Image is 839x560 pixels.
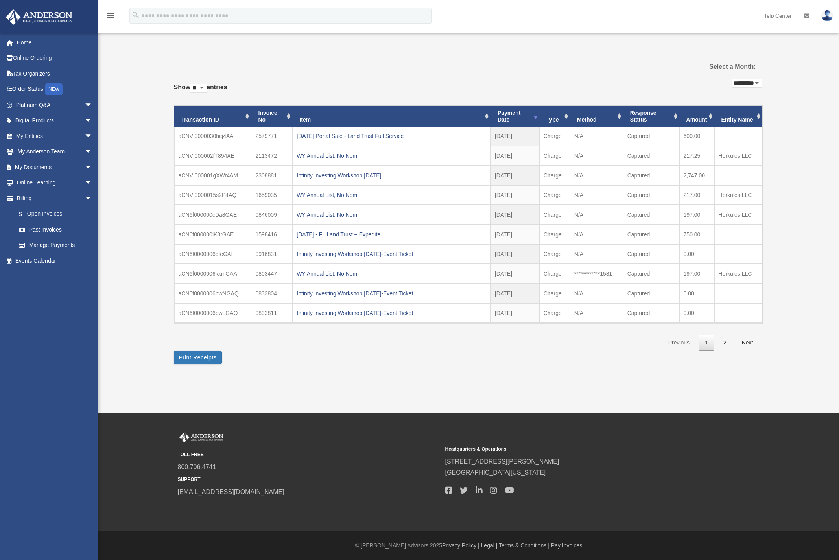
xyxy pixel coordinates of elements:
[539,303,570,323] td: Charge
[23,209,27,219] span: $
[85,97,100,113] span: arrow_drop_down
[490,185,539,205] td: [DATE]
[539,225,570,244] td: Charge
[6,190,104,206] a: Billingarrow_drop_down
[178,475,440,484] small: SUPPORT
[174,82,227,101] label: Show entries
[490,106,539,127] th: Payment Date: activate to sort column ascending
[251,146,292,166] td: 2113472
[539,185,570,205] td: Charge
[570,106,623,127] th: Method: activate to sort column ascending
[714,185,762,205] td: Herkules LLC
[251,264,292,284] td: 0803447
[174,127,251,146] td: aCNVI0000030hcj4AA
[679,244,714,264] td: 0.00
[292,106,490,127] th: Item: activate to sort column ascending
[251,166,292,185] td: 2308881
[174,185,251,205] td: aCNVI0000015s2P4AQ
[174,303,251,323] td: aCN6f0000006pwLGAQ
[251,303,292,323] td: 0833811
[174,351,222,364] button: Print Receipts
[174,205,251,225] td: aCN6f000000cDa8GAE
[297,249,486,260] div: Infinity Investing Workshop [DATE]-Event Ticket
[539,244,570,264] td: Charge
[570,284,623,303] td: N/A
[539,127,570,146] td: Charge
[178,432,225,442] img: Anderson Advisors Platinum Portal
[297,131,486,142] div: [DATE] Portal Sale - Land Trust Full Service
[6,66,104,81] a: Tax Organizers
[251,106,292,127] th: Invoice No: activate to sort column ascending
[714,106,762,127] th: Entity Name: activate to sort column ascending
[669,61,756,72] label: Select a Month:
[6,159,104,175] a: My Documentsarrow_drop_down
[679,205,714,225] td: 197.00
[570,185,623,205] td: N/A
[623,205,679,225] td: Captured
[106,14,116,20] a: menu
[174,225,251,244] td: aCN6f000000lK8rGAE
[251,225,292,244] td: 1598416
[297,170,486,181] div: Infinity Investing Workshop [DATE]
[714,264,762,284] td: Herkules LLC
[539,106,570,127] th: Type: activate to sort column ascending
[6,113,104,129] a: Digital Productsarrow_drop_down
[699,335,714,351] a: 1
[679,264,714,284] td: 197.00
[623,146,679,166] td: Captured
[679,303,714,323] td: 0.00
[539,264,570,284] td: Charge
[679,127,714,146] td: 600.00
[570,244,623,264] td: N/A
[490,284,539,303] td: [DATE]
[623,225,679,244] td: Captured
[6,128,104,144] a: My Entitiesarrow_drop_down
[6,81,104,98] a: Order StatusNEW
[623,264,679,284] td: Captured
[623,284,679,303] td: Captured
[251,244,292,264] td: 0916831
[85,190,100,206] span: arrow_drop_down
[623,185,679,205] td: Captured
[490,244,539,264] td: [DATE]
[297,268,486,279] div: WY Annual List, No Nom
[251,185,292,205] td: 1659035
[85,144,100,160] span: arrow_drop_down
[6,50,104,66] a: Online Ordering
[623,244,679,264] td: Captured
[251,205,292,225] td: 0846009
[539,166,570,185] td: Charge
[570,205,623,225] td: N/A
[251,284,292,303] td: 0833804
[714,205,762,225] td: Herkules LLC
[539,205,570,225] td: Charge
[499,542,549,549] a: Terms & Conditions |
[297,288,486,299] div: Infinity Investing Workshop [DATE]-Event Ticket
[570,225,623,244] td: N/A
[570,127,623,146] td: N/A
[85,159,100,175] span: arrow_drop_down
[481,542,498,549] a: Legal |
[445,469,546,476] a: [GEOGRAPHIC_DATA][US_STATE]
[442,542,479,549] a: Privacy Policy |
[297,229,486,240] div: [DATE] - FL Land Trust + Expedite
[6,97,104,113] a: Platinum Q&Aarrow_drop_down
[297,209,486,220] div: WY Annual List, No Nom
[445,445,707,453] small: Headquarters & Operations
[662,335,695,351] a: Previous
[679,225,714,244] td: 750.00
[190,84,207,93] select: Showentries
[85,128,100,144] span: arrow_drop_down
[679,106,714,127] th: Amount: activate to sort column ascending
[6,175,104,191] a: Online Learningarrow_drop_down
[85,113,100,129] span: arrow_drop_down
[106,11,116,20] i: menu
[570,303,623,323] td: N/A
[570,166,623,185] td: N/A
[251,127,292,146] td: 2579771
[174,106,251,127] th: Transaction ID: activate to sort column ascending
[490,205,539,225] td: [DATE]
[570,146,623,166] td: N/A
[490,146,539,166] td: [DATE]
[490,303,539,323] td: [DATE]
